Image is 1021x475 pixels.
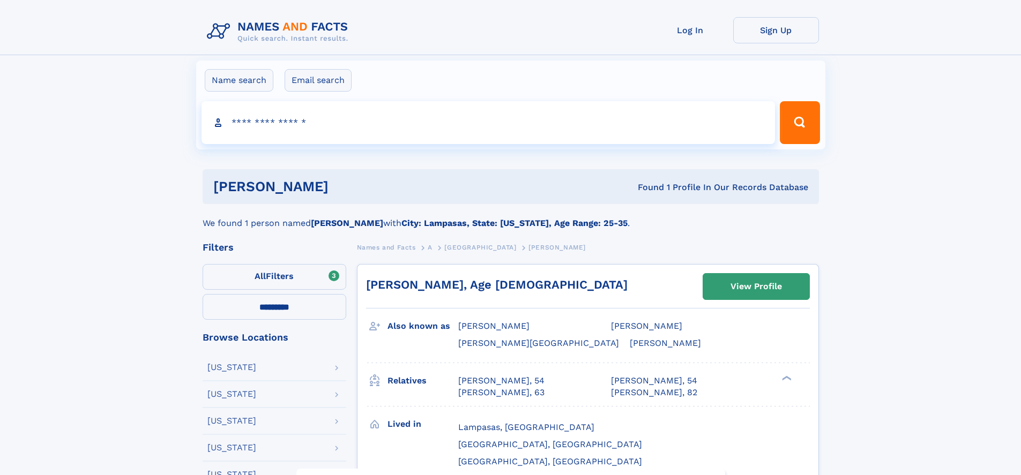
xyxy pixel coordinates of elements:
[428,240,433,254] a: A
[528,244,586,251] span: [PERSON_NAME]
[731,274,782,299] div: View Profile
[203,264,346,290] label: Filters
[401,218,628,228] b: City: Lampasas, State: [US_STATE], Age Range: 25-35
[255,271,266,281] span: All
[779,374,792,381] div: ❯
[630,338,701,348] span: [PERSON_NAME]
[444,240,516,254] a: [GEOGRAPHIC_DATA]
[428,244,433,251] span: A
[387,317,458,335] h3: Also known as
[444,244,516,251] span: [GEOGRAPHIC_DATA]
[458,387,545,398] a: [PERSON_NAME], 63
[458,439,642,449] span: [GEOGRAPHIC_DATA], [GEOGRAPHIC_DATA]
[458,375,545,387] a: [PERSON_NAME], 54
[213,180,483,193] h1: [PERSON_NAME]
[202,101,776,144] input: search input
[611,321,682,331] span: [PERSON_NAME]
[285,69,352,92] label: Email search
[205,69,273,92] label: Name search
[703,274,809,299] a: View Profile
[780,101,819,144] button: Search Button
[458,338,619,348] span: [PERSON_NAME][GEOGRAPHIC_DATA]
[311,218,383,228] b: [PERSON_NAME]
[203,333,346,342] div: Browse Locations
[387,372,458,390] h3: Relatives
[207,417,256,425] div: [US_STATE]
[207,443,256,452] div: [US_STATE]
[458,422,594,432] span: Lampasas, [GEOGRAPHIC_DATA]
[483,182,808,193] div: Found 1 Profile In Our Records Database
[207,363,256,372] div: [US_STATE]
[458,456,642,466] span: [GEOGRAPHIC_DATA], [GEOGRAPHIC_DATA]
[611,387,697,398] a: [PERSON_NAME], 82
[203,243,346,252] div: Filters
[203,204,819,230] div: We found 1 person named with .
[203,17,357,46] img: Logo Names and Facts
[733,17,819,43] a: Sign Up
[357,240,416,254] a: Names and Facts
[458,321,530,331] span: [PERSON_NAME]
[647,17,733,43] a: Log In
[611,375,697,387] a: [PERSON_NAME], 54
[207,390,256,398] div: [US_STATE]
[387,415,458,433] h3: Lived in
[366,278,628,291] a: [PERSON_NAME], Age [DEMOGRAPHIC_DATA]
